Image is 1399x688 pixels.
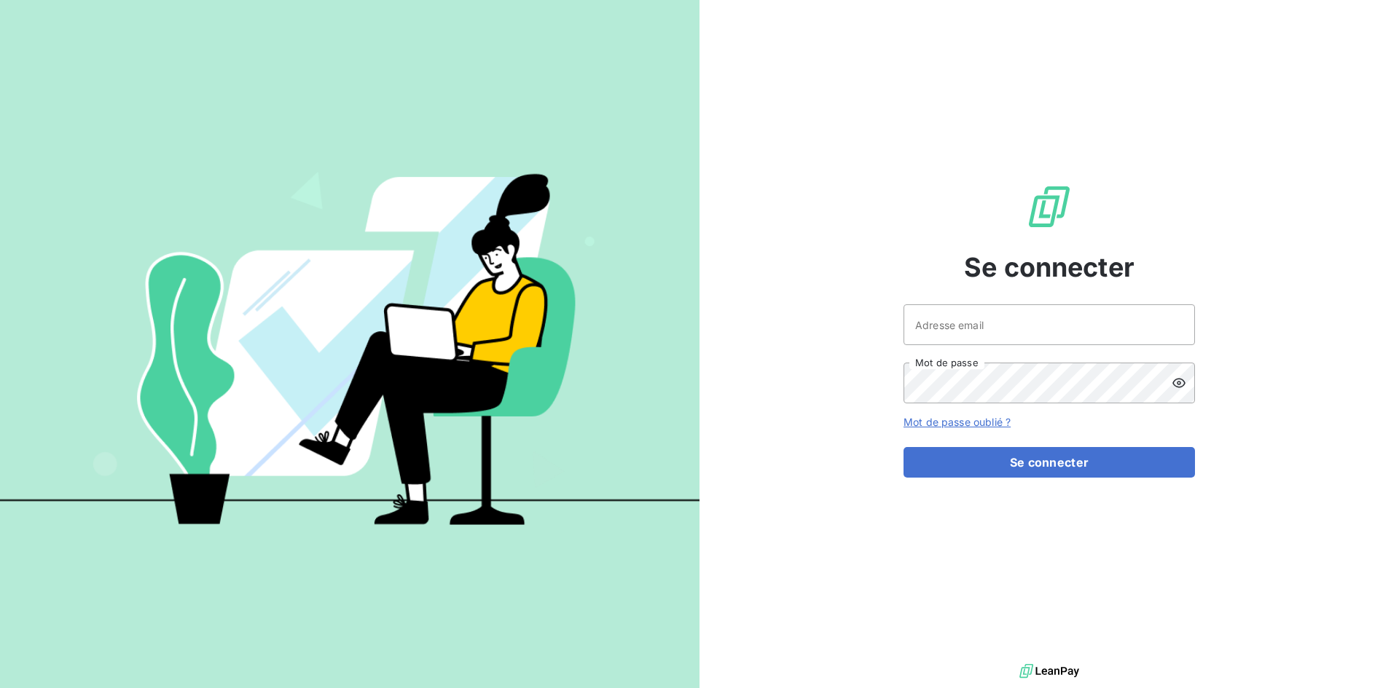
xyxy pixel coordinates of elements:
[964,248,1135,287] span: Se connecter
[1026,183,1073,230] img: Logo LeanPay
[904,447,1195,478] button: Se connecter
[904,304,1195,345] input: placeholder
[1019,660,1079,682] img: logo
[904,416,1011,428] a: Mot de passe oublié ?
